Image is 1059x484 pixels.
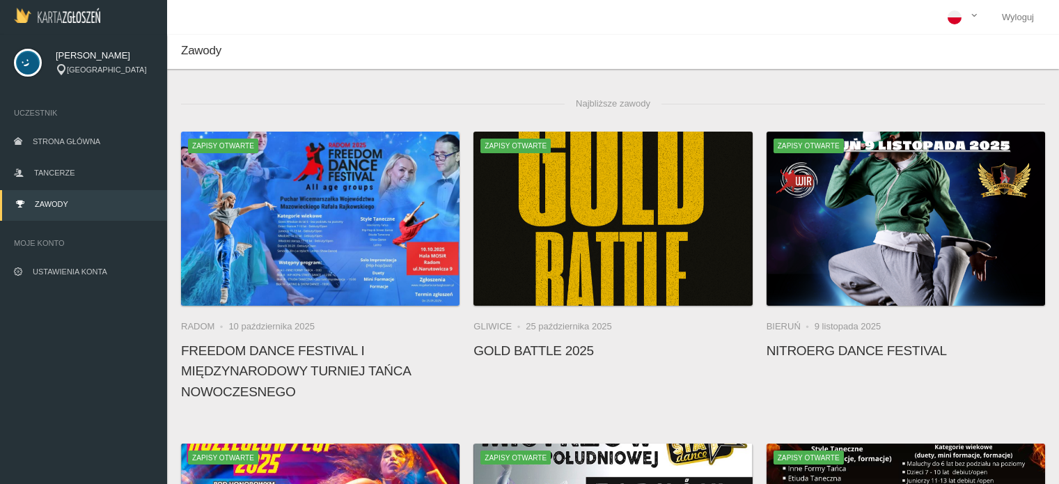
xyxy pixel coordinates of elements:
[480,139,551,153] span: Zapisy otwarte
[14,106,153,120] span: Uczestnik
[33,267,107,276] span: Ustawienia konta
[228,320,315,334] li: 10 października 2025
[181,132,460,306] a: FREEDOM DANCE FESTIVAL I Międzynarodowy Turniej Tańca NowoczesnegoZapisy otwarte
[767,341,1045,361] h4: NitroErg Dance Festival
[526,320,612,334] li: 25 października 2025
[188,451,258,465] span: Zapisy otwarte
[14,236,153,250] span: Moje konto
[35,200,68,208] span: Zawody
[188,139,258,153] span: Zapisy otwarte
[34,169,74,177] span: Tancerze
[473,132,752,306] a: Gold Battle 2025Zapisy otwarte
[14,8,100,23] img: Logo
[56,64,153,76] div: [GEOGRAPHIC_DATA]
[14,49,42,77] img: svg
[181,320,228,334] li: Radom
[56,49,153,63] span: [PERSON_NAME]
[815,320,881,334] li: 9 listopada 2025
[181,44,221,57] span: Zawody
[565,90,661,118] span: Najbliższe zawody
[181,341,460,402] h4: FREEDOM DANCE FESTIVAL I Międzynarodowy Turniej Tańca Nowoczesnego
[767,132,1045,306] a: NitroErg Dance FestivalZapisy otwarte
[480,451,551,465] span: Zapisy otwarte
[774,139,844,153] span: Zapisy otwarte
[473,341,752,361] h4: Gold Battle 2025
[767,132,1045,306] img: NitroErg Dance Festival
[473,132,752,306] img: Gold Battle 2025
[33,137,100,146] span: Strona główna
[767,320,815,334] li: Bieruń
[181,132,460,306] img: FREEDOM DANCE FESTIVAL I Międzynarodowy Turniej Tańca Nowoczesnego
[473,320,526,334] li: Gliwice
[774,451,844,465] span: Zapisy otwarte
